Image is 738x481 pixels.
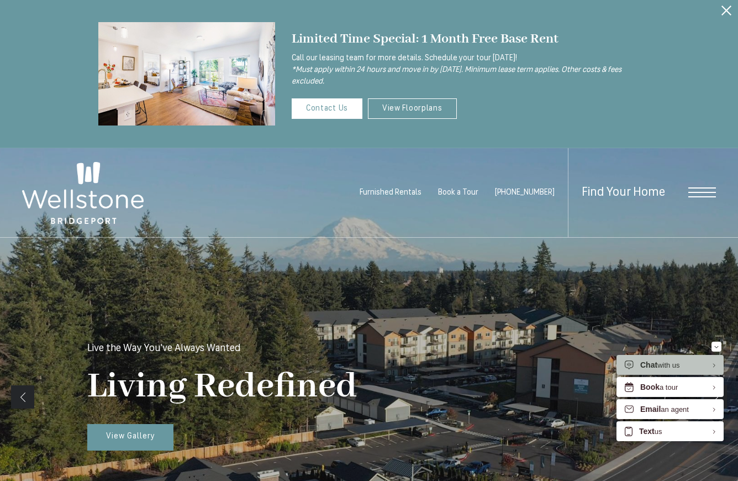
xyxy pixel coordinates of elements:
p: Living Redefined [87,365,357,409]
p: Call our leasing team for more details. Schedule your tour [DATE]! [292,53,640,87]
a: Call Us at (253) 642-8681 [495,189,555,197]
a: View Floorplans [368,98,457,119]
div: Limited Time Special: 1 Month Free Base Rent [292,28,640,50]
button: Open Menu [688,187,716,197]
a: Furnished Rentals [360,189,421,197]
a: Contact Us [292,98,362,119]
img: Settle into comfort at Wellstone [98,22,275,126]
i: *Must apply within 24 hours and move in by [DATE]. Minimum lease term applies. Other costs & fees... [292,66,621,86]
p: Live the Way You've Always Wanted [87,344,241,354]
a: Book a Tour [438,189,478,197]
a: Find Your Home [582,186,665,199]
span: View Gallery [106,432,155,441]
img: Wellstone [22,162,144,224]
a: View Gallery [87,424,173,451]
span: [PHONE_NUMBER] [495,189,555,197]
a: Previous [11,385,34,409]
